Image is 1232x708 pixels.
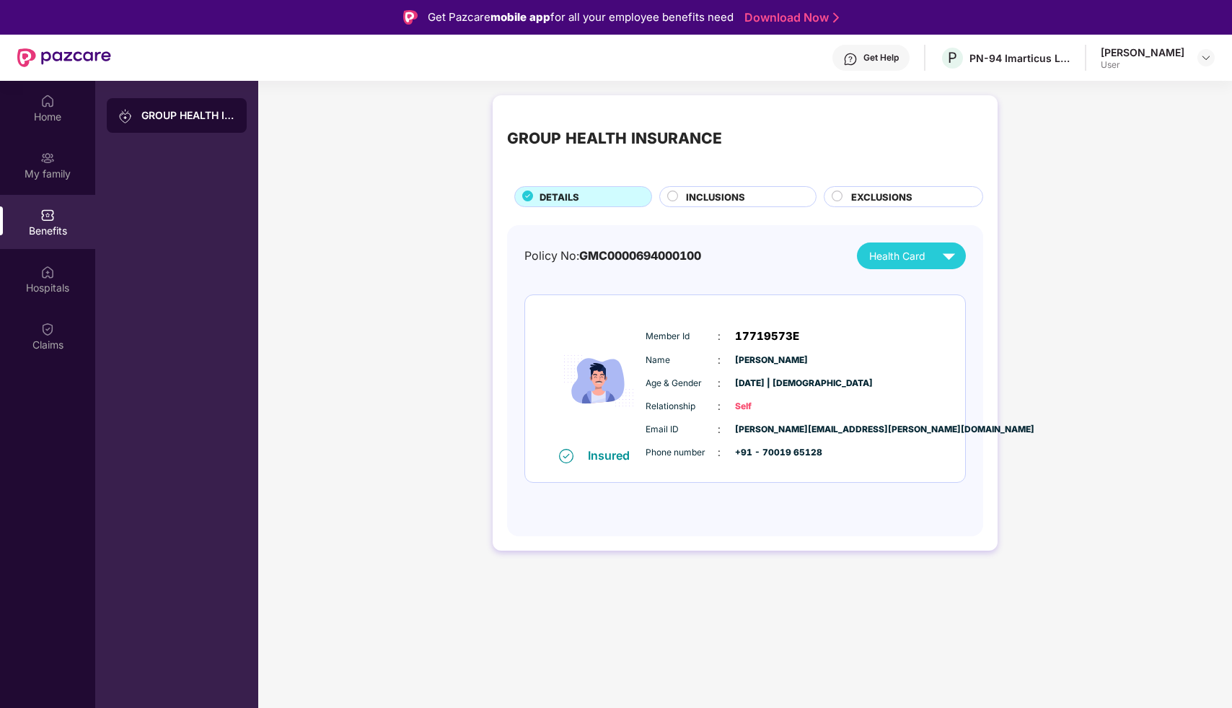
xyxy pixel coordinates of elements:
[735,400,807,414] span: Self
[588,448,638,463] div: Insured
[1101,45,1184,59] div: [PERSON_NAME]
[1200,52,1212,64] img: svg+xml;base64,PHN2ZyBpZD0iRHJvcGRvd24tMzJ4MzIiIHhtbG5zPSJodHRwOi8vd3d3LnczLm9yZy8yMDAwL3N2ZyIgd2...
[735,446,807,460] span: +91 - 70019 65128
[718,421,721,437] span: :
[646,446,718,460] span: Phone number
[744,10,835,25] a: Download Now
[40,208,55,222] img: svg+xml;base64,PHN2ZyBpZD0iQmVuZWZpdHMiIHhtbG5zPSJodHRwOi8vd3d3LnczLm9yZy8yMDAwL3N2ZyIgd2lkdGg9Ij...
[718,352,721,368] span: :
[857,242,966,269] button: Health Card
[718,375,721,391] span: :
[969,51,1070,65] div: PN-94 Imarticus Learning Private Limited
[118,109,133,123] img: svg+xml;base64,PHN2ZyB3aWR0aD0iMjAiIGhlaWdodD0iMjAiIHZpZXdCb3g9IjAgMCAyMCAyMCIgZmlsbD0ibm9uZSIgeG...
[579,249,701,263] span: GMC0000694000100
[17,48,111,67] img: New Pazcare Logo
[40,94,55,108] img: svg+xml;base64,PHN2ZyBpZD0iSG9tZSIgeG1sbnM9Imh0dHA6Ly93d3cudzMub3JnLzIwMDAvc3ZnIiB3aWR0aD0iMjAiIG...
[646,423,718,437] span: Email ID
[646,330,718,344] span: Member Id
[718,398,721,414] span: :
[141,108,235,123] div: GROUP HEALTH INSURANCE
[869,248,925,264] span: Health Card
[403,10,418,25] img: Logo
[686,190,745,204] span: INCLUSIONS
[851,190,912,204] span: EXCLUSIONS
[646,377,718,390] span: Age & Gender
[524,247,701,265] div: Policy No:
[735,377,807,390] span: [DATE] | [DEMOGRAPHIC_DATA]
[735,354,807,367] span: [PERSON_NAME]
[559,449,573,463] img: svg+xml;base64,PHN2ZyB4bWxucz0iaHR0cDovL3d3dy53My5vcmcvMjAwMC9zdmciIHdpZHRoPSIxNiIgaGVpZ2h0PSIxNi...
[735,423,807,437] span: [PERSON_NAME][EMAIL_ADDRESS][PERSON_NAME][DOMAIN_NAME]
[40,265,55,279] img: svg+xml;base64,PHN2ZyBpZD0iSG9zcGl0YWxzIiB4bWxucz0iaHR0cDovL3d3dy53My5vcmcvMjAwMC9zdmciIHdpZHRoPS...
[646,400,718,414] span: Relationship
[490,10,550,24] strong: mobile app
[40,322,55,336] img: svg+xml;base64,PHN2ZyBpZD0iQ2xhaW0iIHhtbG5zPSJodHRwOi8vd3d3LnczLm9yZy8yMDAwL3N2ZyIgd2lkdGg9IjIwIi...
[718,445,721,460] span: :
[555,314,642,447] img: icon
[843,52,858,66] img: svg+xml;base64,PHN2ZyBpZD0iSGVscC0zMngzMiIgeG1sbnM9Imh0dHA6Ly93d3cudzMub3JnLzIwMDAvc3ZnIiB3aWR0aD...
[646,354,718,367] span: Name
[735,328,799,345] span: 17719573E
[863,52,899,64] div: Get Help
[428,9,734,26] div: Get Pazcare for all your employee benefits need
[833,10,839,25] img: Stroke
[507,127,722,151] div: GROUP HEALTH INSURANCE
[1101,59,1184,71] div: User
[718,328,721,344] span: :
[948,49,957,66] span: P
[540,190,579,204] span: DETAILS
[40,151,55,165] img: svg+xml;base64,PHN2ZyB3aWR0aD0iMjAiIGhlaWdodD0iMjAiIHZpZXdCb3g9IjAgMCAyMCAyMCIgZmlsbD0ibm9uZSIgeG...
[936,243,962,268] img: svg+xml;base64,PHN2ZyB4bWxucz0iaHR0cDovL3d3dy53My5vcmcvMjAwMC9zdmciIHZpZXdCb3g9IjAgMCAyNCAyNCIgd2...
